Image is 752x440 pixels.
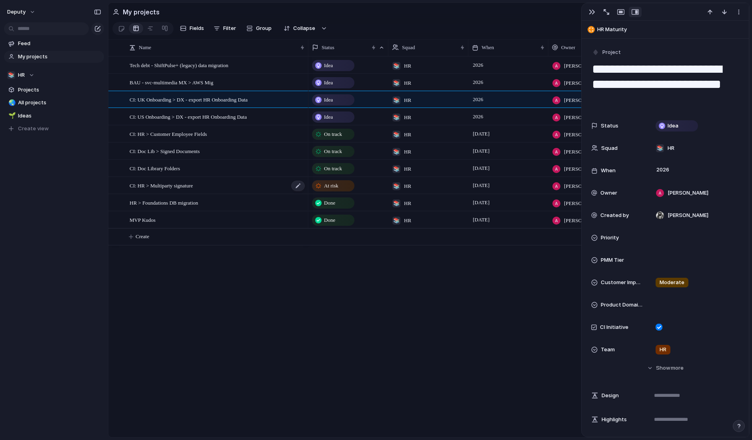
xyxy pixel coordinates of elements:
[210,22,239,35] button: Filter
[471,95,485,104] span: 2026
[404,113,411,121] span: HR
[471,78,485,87] span: 2026
[564,217,605,225] span: [PERSON_NAME]
[130,112,247,121] span: CI: US Onboarding > DX - export HR Onboarding Data
[324,113,333,121] span: Idea
[130,146,200,155] span: CI: Doc Lib > Signed Documents
[668,144,674,152] span: HR
[4,123,104,135] button: Create view
[130,95,248,104] span: CI: UK Onboarding > DX - export HR Onboarding Data
[392,148,400,156] div: 📚
[404,199,411,207] span: HR
[471,60,485,70] span: 2026
[671,364,684,372] span: more
[139,44,151,52] span: Name
[4,38,104,50] a: Feed
[4,51,104,63] a: My projects
[564,96,605,104] span: [PERSON_NAME]
[130,198,198,207] span: HR > Foundations DB migration
[392,62,400,70] div: 📚
[18,99,101,107] span: All projects
[392,79,400,87] div: 📚
[322,44,334,52] span: Status
[600,211,629,219] span: Created by
[402,44,415,52] span: Squad
[324,199,335,207] span: Done
[668,189,708,197] span: [PERSON_NAME]
[590,47,623,58] button: Project
[279,22,319,35] button: Collapse
[601,122,618,130] span: Status
[656,144,664,152] div: 📚
[324,147,342,155] span: On track
[601,144,618,152] span: Squad
[602,416,627,424] span: Highlights
[668,122,678,130] span: Idea
[130,181,193,190] span: CI: HR > Multiparty signature
[242,22,276,35] button: Group
[324,62,333,70] span: Idea
[564,199,605,207] span: [PERSON_NAME]
[4,110,104,122] a: 🌱Ideas
[18,53,101,61] span: My projects
[597,26,745,34] span: HR Maturity
[190,24,204,32] span: Fields
[482,44,494,52] span: When
[130,163,180,173] span: CI: Doc Library Folders
[223,24,236,32] span: Filter
[324,79,333,87] span: Idea
[7,112,15,120] button: 🌱
[471,163,492,173] span: [DATE]
[564,131,605,139] span: [PERSON_NAME]
[601,346,615,354] span: Team
[564,182,605,190] span: [PERSON_NAME]
[564,165,605,173] span: [PERSON_NAME]
[600,323,628,331] span: CI Initiative
[404,165,411,173] span: HR
[392,131,400,139] div: 📚
[130,60,228,70] span: Tech debt - ShiftPulse+ (legacy) data migration
[564,62,605,70] span: [PERSON_NAME]
[660,346,666,354] span: HR
[471,181,492,190] span: [DATE]
[123,7,160,17] h2: My projects
[177,22,207,35] button: Fields
[585,23,745,36] button: HR Maturity
[392,96,400,104] div: 📚
[4,69,104,81] button: 📚HR
[564,148,605,156] span: [PERSON_NAME]
[668,211,708,219] span: [PERSON_NAME]
[4,97,104,109] a: 🌏All projects
[392,217,400,225] div: 📚
[392,113,400,121] div: 📚
[7,71,15,79] div: 📚
[7,8,26,16] span: deputy
[471,198,492,207] span: [DATE]
[471,215,492,225] span: [DATE]
[660,279,684,287] span: Moderate
[471,129,492,139] span: [DATE]
[404,182,411,190] span: HR
[600,189,617,197] span: Owner
[18,112,101,120] span: Ideas
[18,71,25,79] span: HR
[404,96,411,104] span: HR
[601,256,624,264] span: PMM Tier
[471,146,492,156] span: [DATE]
[324,130,342,138] span: On track
[256,24,272,32] span: Group
[404,148,411,156] span: HR
[4,6,40,18] button: deputy
[404,131,411,139] span: HR
[136,233,149,241] span: Create
[404,79,411,87] span: HR
[471,112,485,121] span: 2026
[601,234,619,242] span: Priority
[130,78,213,87] span: BAU - svc-multimedia MX > AWS Mig
[602,392,619,400] span: Design
[392,182,400,190] div: 📚
[601,301,642,309] span: Product Domain Area
[324,182,338,190] span: At risk
[404,62,411,70] span: HR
